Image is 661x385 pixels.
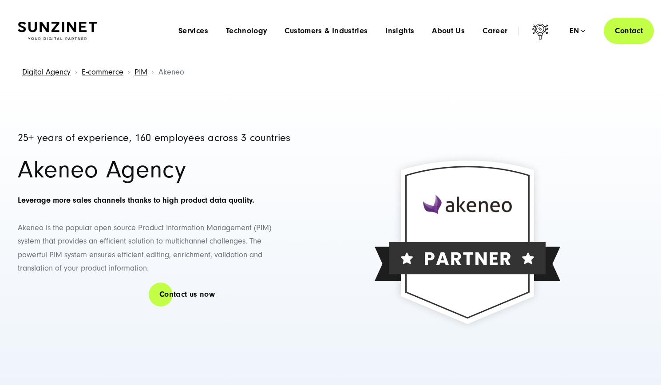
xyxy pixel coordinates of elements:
div: en [570,27,585,35]
a: Insights [385,27,414,35]
a: Customers & Industries [285,27,368,35]
a: PIM [135,67,147,77]
img: SUNZINET Full Service Digital Agentur [18,22,97,40]
a: About Us [432,27,465,35]
a: Contact [604,18,654,44]
img: Akeneo, Product Information Management PIM System, Partner Badge [348,122,587,362]
a: Digital Agency [22,67,71,77]
strong: Leverage more sales channels thanks to high product data quality. [18,196,254,205]
a: Technology [226,27,267,35]
a: Career [483,27,507,35]
p: 25+ years of experience, 160 employees across 3 countries [18,133,292,144]
a: Services [178,27,208,35]
a: E-commerce [82,67,123,77]
a: Contact us now [149,282,226,307]
h1: Akeneo Agency [18,157,292,182]
div: Akeneo is the popular open source Product Information Management (PIM) system that provides an ef... [18,133,331,362]
span: Akeneo [158,67,184,77]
